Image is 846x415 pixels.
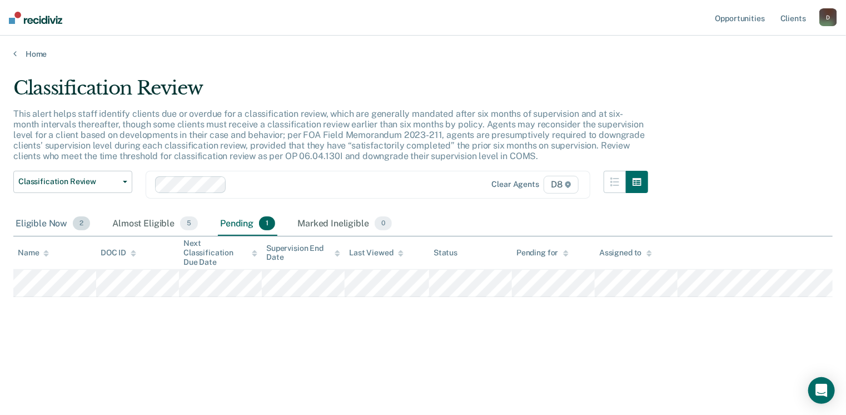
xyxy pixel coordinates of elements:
[819,8,837,26] button: D
[516,248,568,258] div: Pending for
[13,77,648,108] div: Classification Review
[13,212,92,236] div: Eligible Now2
[492,180,539,189] div: Clear agents
[73,216,90,231] span: 2
[375,216,392,231] span: 0
[349,248,403,258] div: Last Viewed
[9,12,62,24] img: Recidiviz
[295,212,394,236] div: Marked Ineligible0
[544,176,579,194] span: D8
[101,248,136,258] div: DOC ID
[13,49,833,59] a: Home
[434,248,457,258] div: Status
[18,177,118,186] span: Classification Review
[259,216,275,231] span: 1
[808,377,835,404] div: Open Intercom Messenger
[180,216,198,231] span: 5
[183,239,257,266] div: Next Classification Due Date
[13,171,132,193] button: Classification Review
[266,244,340,263] div: Supervision End Date
[13,108,645,162] p: This alert helps staff identify clients due or overdue for a classification review, which are gen...
[110,212,200,236] div: Almost Eligible5
[18,248,49,258] div: Name
[218,212,277,236] div: Pending1
[599,248,651,258] div: Assigned to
